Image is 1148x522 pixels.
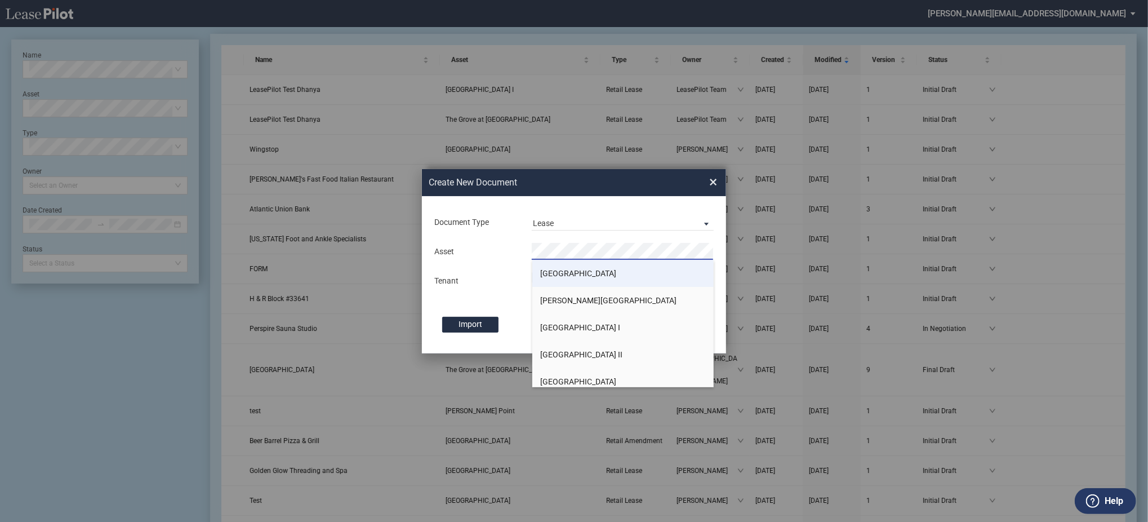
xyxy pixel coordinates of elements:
[532,287,714,314] li: [PERSON_NAME][GEOGRAPHIC_DATA]
[541,350,623,359] span: [GEOGRAPHIC_DATA] II
[429,176,669,189] h2: Create New Document
[709,173,717,191] span: ×
[541,269,617,278] span: [GEOGRAPHIC_DATA]
[428,276,525,287] div: Tenant
[532,314,714,341] li: [GEOGRAPHIC_DATA] I
[1105,494,1123,508] label: Help
[541,323,621,332] span: [GEOGRAPHIC_DATA] I
[532,214,714,231] md-select: Document Type: Lease
[532,260,714,287] li: [GEOGRAPHIC_DATA]
[532,341,714,368] li: [GEOGRAPHIC_DATA] II
[442,317,499,333] label: Import
[533,219,554,228] div: Lease
[532,368,714,395] li: [GEOGRAPHIC_DATA]
[541,296,677,305] span: [PERSON_NAME][GEOGRAPHIC_DATA]
[428,246,525,258] div: Asset
[422,169,726,354] md-dialog: Create New ...
[541,377,617,386] span: [GEOGRAPHIC_DATA]
[428,217,525,228] div: Document Type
